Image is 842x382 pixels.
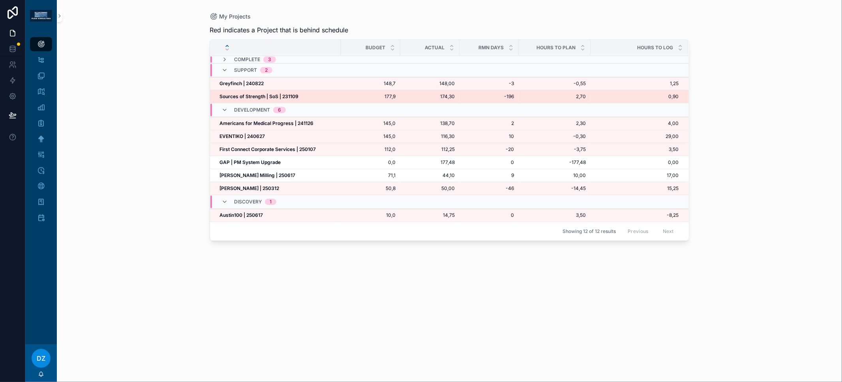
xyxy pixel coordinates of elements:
[425,45,444,51] span: Actual
[464,93,514,100] a: -196
[464,185,514,192] a: -46
[405,133,455,140] a: 116,30
[219,146,336,153] a: First Connect Corporate Services | 250107
[523,80,586,87] a: -0,55
[219,146,316,152] strong: First Connect Corporate Services | 250107
[464,212,514,218] a: 0
[523,146,586,153] a: -3,75
[278,107,281,113] div: 6
[523,172,586,179] span: 10,00
[346,159,396,166] a: 0,0
[219,172,295,178] strong: [PERSON_NAME] Milling | 250617
[464,120,514,127] a: 2
[536,45,576,51] span: Hours to Plan
[523,185,586,192] a: -14,45
[405,120,455,127] span: 138,70
[234,67,257,73] span: Support
[219,133,336,140] a: EVENTIKO | 240627
[30,10,52,22] img: App logo
[219,212,336,218] a: Austin100 | 250617
[270,199,272,205] div: 1
[523,120,586,127] a: 2,30
[464,159,514,166] span: 0
[219,13,251,20] span: My Projects
[523,133,586,140] span: -0,30
[346,133,396,140] a: 145,0
[219,93,298,99] strong: Sources of Strength | SoS | 231109
[464,133,514,140] a: 10
[234,56,260,63] span: Complete
[366,45,385,51] span: Budget
[523,159,586,166] a: -177,48
[219,185,279,191] strong: [PERSON_NAME] | 250312
[591,80,679,87] a: 1,25
[464,146,514,153] a: -20
[346,120,396,127] span: 145,0
[346,146,396,153] span: 112,0
[523,212,586,218] a: 3,50
[219,159,281,165] strong: GAP | PM System Upgrade
[219,185,336,192] a: [PERSON_NAME] | 250312
[37,354,45,363] span: DZ
[405,185,455,192] span: 50,00
[591,120,679,127] a: 4,00
[219,133,265,139] strong: EVENTIKO | 240627
[563,228,616,235] span: Showing 12 of 12 results
[405,172,455,179] span: 44,10
[591,93,679,100] a: 0,90
[405,212,455,218] span: 14,75
[464,80,514,87] a: -3
[405,80,455,87] a: 148,00
[265,67,268,73] div: 2
[219,120,313,126] strong: Americans for Medical Progress | 241126
[591,185,679,192] a: 15,25
[234,107,270,113] span: Development
[219,172,336,179] a: [PERSON_NAME] Milling | 250617
[346,212,396,218] a: 10,0
[268,56,271,63] div: 3
[591,146,679,153] a: 3,50
[591,159,679,166] a: 0,00
[346,185,396,192] a: 50,8
[478,45,504,51] span: RMN Days
[219,212,263,218] strong: Austin100 | 250617
[591,172,679,179] a: 17,00
[591,133,679,140] a: 29,00
[346,172,396,179] a: 71,1
[219,80,336,87] a: Greyfinch | 240822
[523,93,586,100] a: 2,70
[405,93,455,100] a: 174,30
[464,172,514,179] a: 9
[591,212,679,218] a: -8,25
[219,93,336,100] a: Sources of Strength | SoS | 231109
[346,93,396,100] a: 177,9
[405,146,455,153] a: 112,25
